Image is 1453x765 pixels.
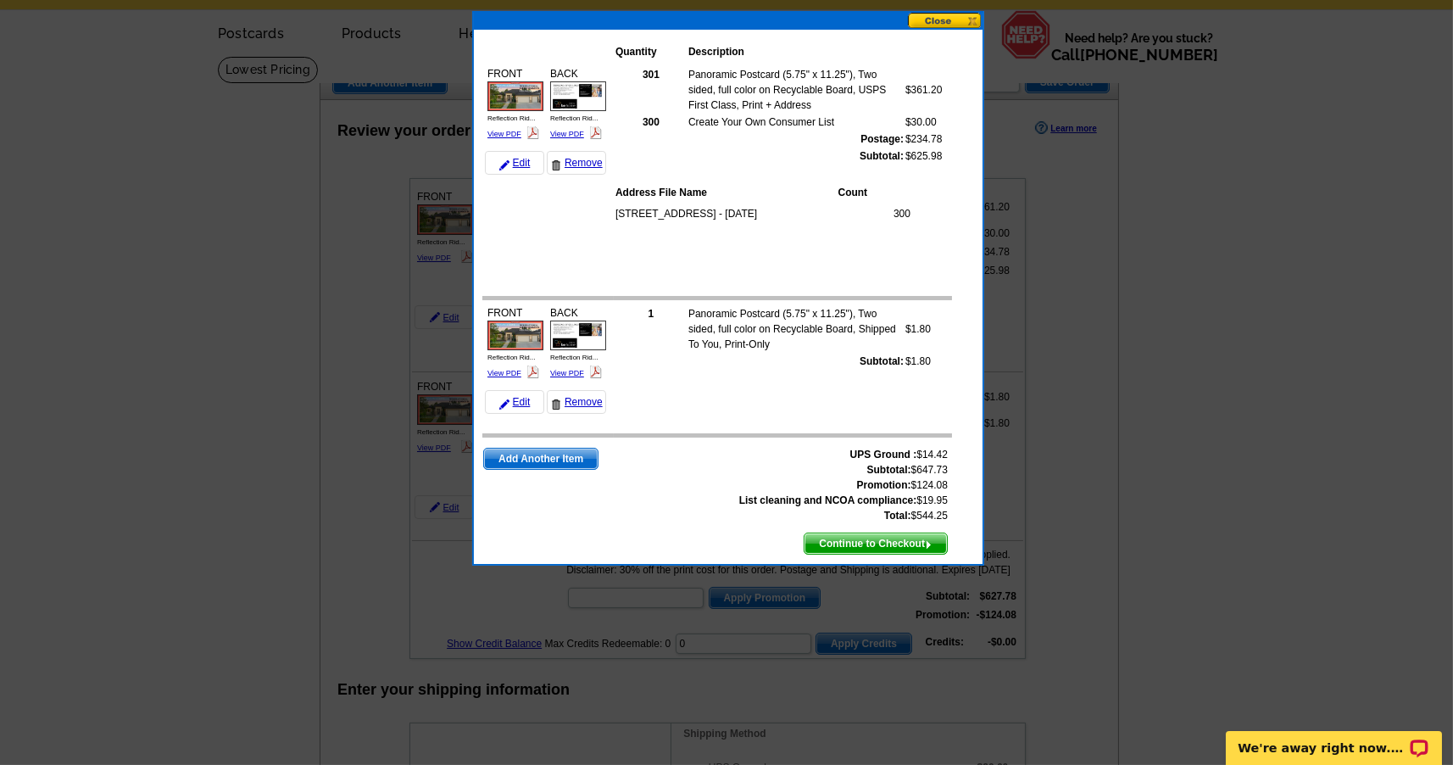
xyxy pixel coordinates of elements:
[487,369,521,377] a: View PDF
[905,305,932,353] td: $1.80
[688,43,905,60] th: Description
[860,355,904,367] strong: Subtotal:
[643,69,660,81] strong: 301
[589,366,602,378] img: pdf_logo.png
[860,150,904,162] strong: Subtotal:
[547,151,606,175] a: Remove
[551,399,561,410] img: trashcan-icon.gif
[739,447,948,523] span: $14.42 $647.73 $124.08 $19.95 $544.25
[688,66,905,114] td: Panoramic Postcard (5.75" x 11.25"), Two sided, full color on Recyclable Board, USPS First Class,...
[615,43,688,60] th: Quantity
[484,449,598,469] span: Add Another Item
[551,160,561,170] img: trashcan-icon.gif
[485,151,544,175] a: Edit
[526,126,539,139] img: pdf_logo.png
[547,390,606,414] a: Remove
[905,131,943,148] td: $234.78
[485,303,546,383] div: FRONT
[649,308,654,320] strong: 1
[925,541,932,549] img: button-next-arrow-white.png
[838,184,911,201] th: Count
[487,354,535,361] span: Reflection Rid...
[485,390,544,414] a: Edit
[550,369,584,377] a: View PDF
[857,479,911,491] strong: Promotion:
[739,494,917,506] strong: List cleaning and NCOA compliance:
[867,464,911,476] strong: Subtotal:
[846,205,911,222] td: 300
[905,353,932,370] td: $1.80
[548,303,609,383] div: BACK
[615,205,846,222] td: [STREET_ADDRESS] - [DATE]
[589,126,602,139] img: pdf_logo.png
[1215,712,1453,765] iframe: LiveChat chat widget
[487,81,543,111] img: small-thumb.jpg
[499,160,509,170] img: pencil-icon.gif
[548,64,609,144] div: BACK
[905,114,943,131] td: $30.00
[688,114,905,131] td: Create Your Own Consumer List
[485,64,546,144] div: FRONT
[487,130,521,138] a: View PDF
[860,133,904,145] strong: Postage:
[615,184,838,201] th: Address File Name
[487,321,543,350] img: small-thumb.jpg
[483,448,598,470] a: Add Another Item
[550,81,606,111] img: small-thumb.jpg
[550,354,598,361] span: Reflection Rid...
[643,116,660,128] strong: 300
[905,148,943,165] td: $625.98
[526,366,539,378] img: pdf_logo.png
[804,533,948,555] a: Continue to Checkout
[884,510,911,522] strong: Total:
[550,130,584,138] a: View PDF
[550,321,606,350] img: small-thumb.jpg
[550,114,598,122] span: Reflection Rid...
[804,533,947,554] span: Continue to Checkout
[499,399,509,410] img: pencil-icon.gif
[850,449,917,461] strong: UPS Ground :
[487,114,535,122] span: Reflection Rid...
[688,305,905,353] td: Panoramic Postcard (5.75" x 11.25"), Two sided, full color on Recyclable Board, Shipped To You, P...
[905,66,943,114] td: $361.20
